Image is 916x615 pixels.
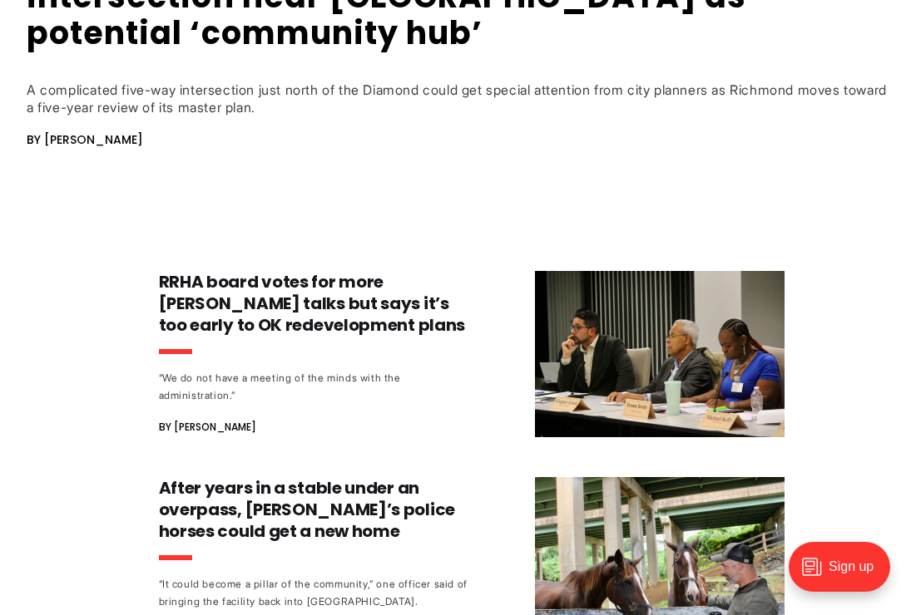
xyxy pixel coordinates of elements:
[159,271,785,437] a: RRHA board votes for more [PERSON_NAME] talks but says it’s too early to OK redevelopment plans “...
[159,271,468,336] h3: RRHA board votes for more [PERSON_NAME] talks but says it’s too early to OK redevelopment plans
[535,271,785,437] img: RRHA board votes for more Gilpin talks but says it’s too early to OK redevelopment plans
[775,534,916,615] iframe: portal-trigger
[159,575,468,610] div: “It could become a pillar of the community,” one officer said of bringing the facility back into ...
[159,369,468,404] div: “We do not have a meeting of the minds with the administration.”
[27,81,889,116] div: A complicated five-way intersection just north of the Diamond could get special attention from ci...
[27,131,143,148] span: By [PERSON_NAME]
[159,417,256,437] span: By [PERSON_NAME]
[159,477,468,542] h3: After years in a stable under an overpass, [PERSON_NAME]’s police horses could get a new home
